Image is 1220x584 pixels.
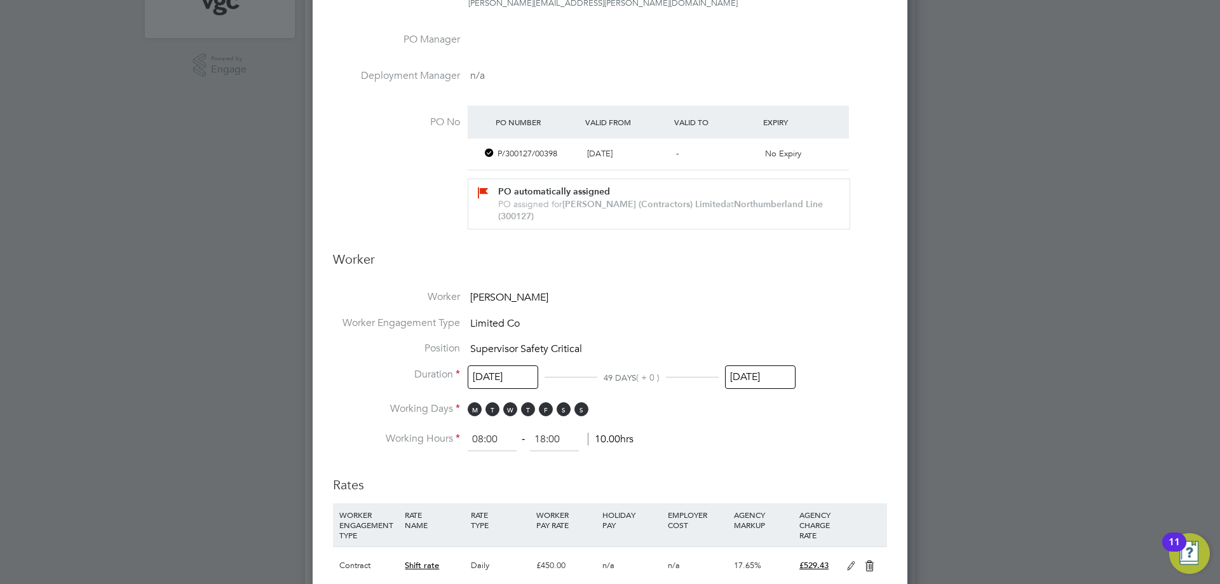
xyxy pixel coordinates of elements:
h3: Rates [333,464,887,493]
span: Limited Co [470,317,520,330]
div: - [671,144,760,165]
label: Duration [333,368,460,381]
label: Position [333,342,460,355]
span: 49 DAYS [604,372,636,383]
span: S [557,402,571,416]
b: PO automatically assigned [498,186,610,197]
span: T [521,402,535,416]
div: EMPLOYER COST [665,503,730,536]
div: RATE NAME [402,503,467,536]
div: HOLIDAY PAY [599,503,665,536]
span: W [503,402,517,416]
span: n/a [602,560,614,571]
div: PO Number [492,111,581,133]
label: Working Days [333,402,460,416]
span: n/a [470,69,485,82]
div: WORKER ENGAGEMENT TYPE [336,503,402,547]
span: £529.43 [799,560,829,571]
div: £450.00 [533,547,599,584]
span: Shift rate [405,560,439,571]
div: AGENCY MARKUP [731,503,796,536]
label: PO Manager [333,33,460,46]
div: Contract [336,547,402,584]
span: M [468,402,482,416]
label: Deployment Manager [333,69,460,83]
span: ( + 0 ) [636,372,660,383]
span: T [485,402,499,416]
span: ‐ [519,433,527,445]
div: Valid To [671,111,760,133]
span: S [574,402,588,416]
div: RATE TYPE [468,503,533,536]
span: Supervisor Safety Critical [470,343,582,355]
input: Select one [725,365,796,389]
b: Northumberland Line (300127) [498,199,823,222]
input: 08:00 [468,428,517,451]
div: P/300127/00398 [492,144,581,165]
div: Valid From [582,111,671,133]
input: 17:00 [530,428,579,451]
span: F [539,402,553,416]
button: Open Resource Center, 11 new notifications [1169,533,1210,574]
h3: Worker [333,251,887,278]
div: Expiry [760,111,849,133]
label: Worker Engagement Type [333,316,460,330]
input: Select one [468,365,538,389]
div: [DATE] [582,144,671,165]
span: 17.65% [734,560,761,571]
div: AGENCY CHARGE RATE [796,503,840,547]
div: WORKER PAY RATE [533,503,599,536]
span: n/a [668,560,680,571]
label: Worker [333,290,460,304]
span: 10.00hrs [588,433,634,445]
div: 11 [1169,542,1180,559]
b: [PERSON_NAME] (Contractors) Limited [562,199,726,210]
span: [PERSON_NAME] [470,291,548,304]
label: PO No [333,116,460,129]
label: Working Hours [333,432,460,445]
div: No Expiry [760,144,849,165]
div: Daily [468,547,533,584]
div: PO assigned for at [498,198,834,222]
